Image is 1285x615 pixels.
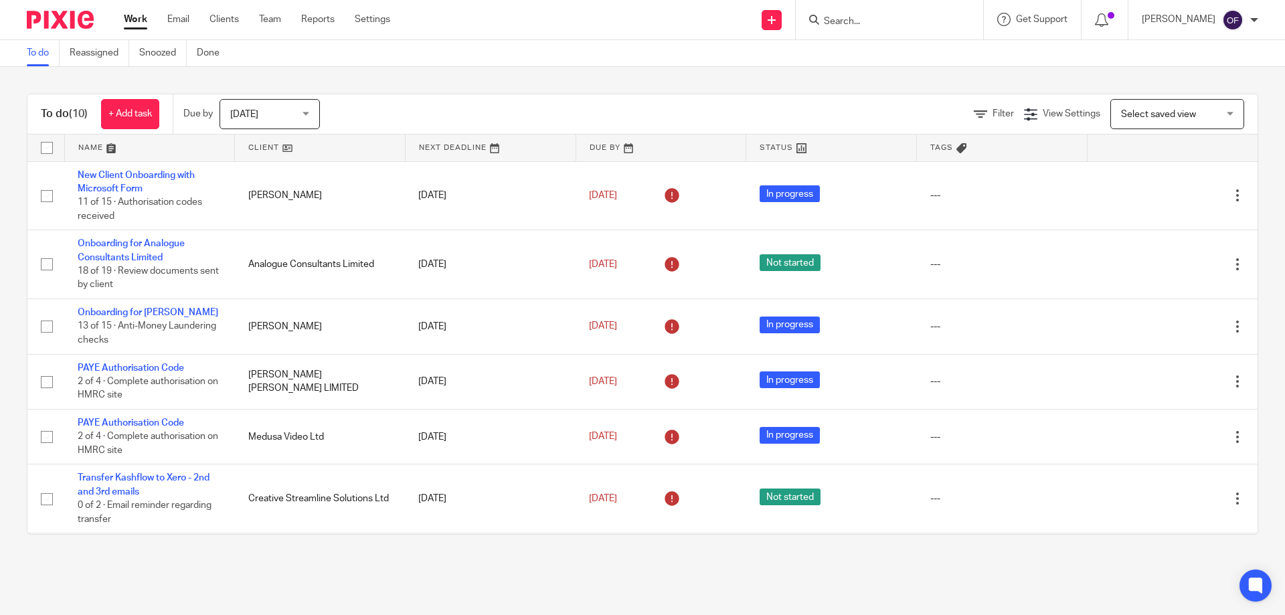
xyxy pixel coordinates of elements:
[167,13,189,26] a: Email
[405,354,576,409] td: [DATE]
[405,410,576,464] td: [DATE]
[405,464,576,533] td: [DATE]
[1121,110,1196,119] span: Select saved view
[760,489,821,505] span: Not started
[760,317,820,333] span: In progress
[139,40,187,66] a: Snoozed
[27,40,60,66] a: To do
[124,13,147,26] a: Work
[78,501,211,524] span: 0 of 2 · Email reminder regarding transfer
[993,109,1014,118] span: Filter
[1016,15,1067,24] span: Get Support
[78,473,209,496] a: Transfer Kashflow to Xero - 2nd and 3rd emails
[589,322,617,331] span: [DATE]
[78,266,219,290] span: 18 of 19 · Review documents sent by client
[235,354,406,409] td: [PERSON_NAME] [PERSON_NAME] LIMITED
[235,533,406,602] td: Proclean Bath & Wiltshire Ltd
[760,371,820,388] span: In progress
[301,13,335,26] a: Reports
[930,258,1074,271] div: ---
[930,375,1074,388] div: ---
[197,40,230,66] a: Done
[78,363,184,373] a: PAYE Authorisation Code
[405,533,576,602] td: [DATE]
[259,13,281,26] a: Team
[101,99,159,129] a: + Add task
[930,430,1074,444] div: ---
[235,230,406,299] td: Analogue Consultants Limited
[930,320,1074,333] div: ---
[78,377,218,400] span: 2 of 4 · Complete authorisation on HMRC site
[209,13,239,26] a: Clients
[41,107,88,121] h1: To do
[1043,109,1100,118] span: View Settings
[78,171,195,193] a: New Client Onboarding with Microsoft Form
[70,40,129,66] a: Reassigned
[823,16,943,28] input: Search
[78,239,185,262] a: Onboarding for Analogue Consultants Limited
[230,110,258,119] span: [DATE]
[760,427,820,444] span: In progress
[760,254,821,271] span: Not started
[355,13,390,26] a: Settings
[235,299,406,354] td: [PERSON_NAME]
[405,230,576,299] td: [DATE]
[589,494,617,503] span: [DATE]
[183,107,213,120] p: Due by
[930,189,1074,202] div: ---
[930,144,953,151] span: Tags
[78,308,218,317] a: Onboarding for [PERSON_NAME]
[930,492,1074,505] div: ---
[78,322,216,345] span: 13 of 15 · Anti-Money Laundering checks
[1142,13,1215,26] p: [PERSON_NAME]
[78,197,202,221] span: 11 of 15 · Authorisation codes received
[69,108,88,119] span: (10)
[589,377,617,386] span: [DATE]
[405,161,576,230] td: [DATE]
[27,11,94,29] img: Pixie
[78,418,184,428] a: PAYE Authorisation Code
[589,260,617,269] span: [DATE]
[235,410,406,464] td: Medusa Video Ltd
[589,191,617,200] span: [DATE]
[235,161,406,230] td: [PERSON_NAME]
[589,432,617,442] span: [DATE]
[760,185,820,202] span: In progress
[235,464,406,533] td: Creative Streamline Solutions Ltd
[1222,9,1244,31] img: svg%3E
[78,432,218,456] span: 2 of 4 · Complete authorisation on HMRC site
[405,299,576,354] td: [DATE]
